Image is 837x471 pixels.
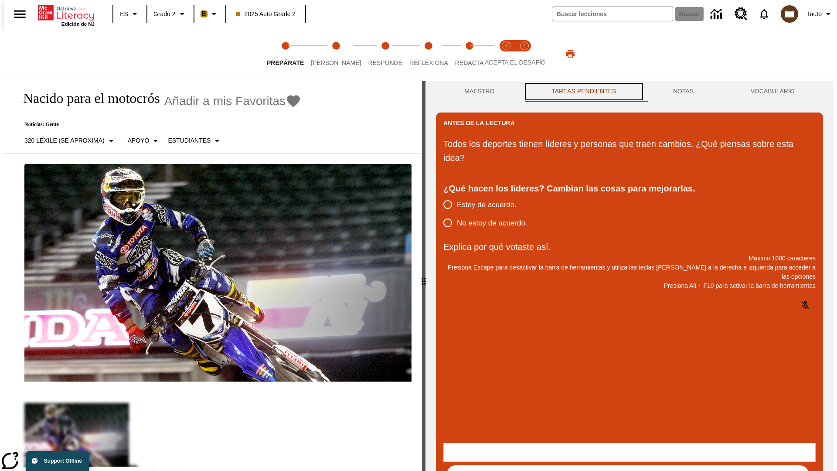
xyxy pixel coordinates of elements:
div: ¿Qué hacen los líderes? Cambian las cosas para mejorarlas. [443,181,816,195]
p: Presiona Escape para desactivar la barra de herramientas y utiliza las teclas [PERSON_NAME] a la ... [443,263,816,281]
button: Grado: Grado 2, Elige un grado [150,6,191,22]
span: ES [120,10,128,19]
span: B [202,8,206,19]
span: Prepárate [267,59,304,66]
span: Estoy de acuerdo. [457,199,517,211]
button: Imprimir [556,46,584,61]
button: Responde step 3 of 5 [361,30,409,78]
button: Lee step 2 of 5 [304,30,368,78]
span: [PERSON_NAME] [311,59,361,66]
p: Presiona Alt + F10 para activar la barra de herramientas [443,281,816,290]
span: Support Offline [44,458,82,464]
a: Centro de recursos, Se abrirá en una pestaña nueva. [729,2,753,26]
p: Apoyo [128,136,150,145]
p: Todos los deportes tienen líderes y personas que traen cambios. ¿Qué piensas sobre esta idea? [443,137,816,165]
button: NOTAS [645,81,722,102]
p: Explica por qué votaste así. [443,240,816,254]
p: Máximo 1000 caracteres [443,254,816,263]
span: Redacta [455,59,484,66]
button: Escoja un nuevo avatar [776,3,803,25]
span: Reflexiona [409,59,448,66]
button: Abrir el menú lateral [7,1,33,27]
button: Perfil/Configuración [803,6,837,22]
button: Seleccione Lexile, 320 Lexile (Se aproxima) [21,133,120,149]
button: Seleccionar estudiante [164,133,226,149]
text: 2 [523,44,525,48]
button: Redacta step 5 of 5 [448,30,491,78]
span: ACEPTA EL DESAFÍO [485,59,546,66]
button: Haga clic para activar la función de reconocimiento de voz [795,295,816,316]
button: Boost El color de la clase es anaranjado claro. Cambiar el color de la clase. [197,6,223,22]
span: No estoy de acuerdo. [457,218,527,229]
button: Añadir a mis Favoritas - Nacido para el motocrós [164,93,302,109]
div: reading [3,81,422,467]
p: Noticias: Gente [14,121,301,128]
button: TAREAS PENDIENTES [523,81,645,102]
img: El corredor de motocrós James Stewart vuela por los aires en su motocicleta de montaña [24,164,412,382]
button: Acepta el desafío contesta step 2 of 2 [512,30,537,78]
body: Explica por qué votaste así. Máximo 1000 caracteres Presiona Alt + F10 para activar la barra de h... [3,7,127,15]
p: Estudiantes [168,136,211,145]
span: Añadir a mis Favoritas [164,94,286,108]
span: Tauto [807,10,822,19]
button: Lenguaje: ES, Selecciona un idioma [116,6,144,22]
button: Reflexiona step 4 of 5 [402,30,455,78]
div: Portada [38,3,95,27]
span: 2025 Auto Grade 2 [236,10,296,19]
h2: Antes de la lectura [443,118,515,128]
input: Buscar campo [552,7,673,21]
span: Grado 2 [153,10,176,19]
div: activity [425,81,834,471]
button: Support Offline [26,451,89,471]
button: Acepta el desafío lee step 1 of 2 [493,30,519,78]
a: Notificaciones [753,3,776,25]
div: poll [443,195,534,232]
button: Prepárate step 1 of 5 [260,30,311,78]
p: 320 Lexile (Se aproxima) [24,136,105,145]
a: Centro de información [705,2,729,26]
span: Responde [368,59,402,66]
div: Pulsa la tecla de intro o la barra espaciadora y luego presiona las flechas de derecha e izquierd... [422,81,425,471]
div: Instructional Panel Tabs [436,81,823,102]
button: Maestro [436,81,523,102]
button: VOCABULARIO [722,81,823,102]
h1: Nacido para el motocrós [14,90,160,106]
text: 1 [505,44,507,48]
img: avatar image [781,5,798,23]
button: Tipo de apoyo, Apoyo [124,133,165,149]
span: Edición de NJ [61,21,95,27]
